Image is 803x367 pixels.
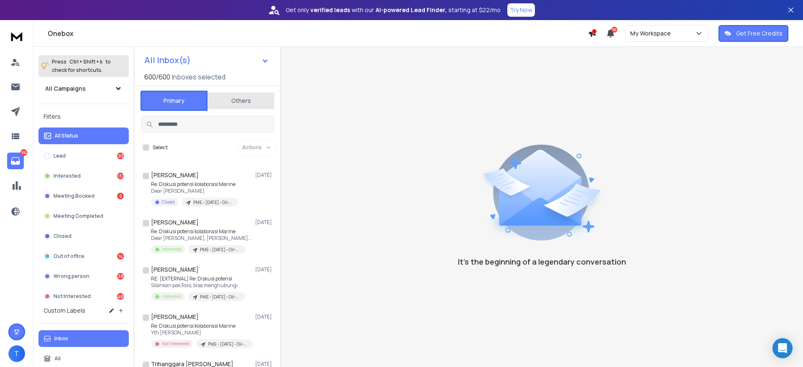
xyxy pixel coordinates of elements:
p: [DATE] [255,172,274,178]
button: Meeting Completed [38,208,129,224]
div: Open Intercom Messenger [772,338,793,358]
h1: [PERSON_NAME] [151,265,199,274]
p: Meeting Completed [54,213,103,219]
p: PME - [DATE] - Oil-Energy-Maritime [200,294,240,300]
p: RE: [EXTERNAL] Re: Diskusi potensi [151,275,245,282]
p: Get Free Credits [736,29,783,38]
img: logo [8,28,25,44]
p: Meeting Booked [54,193,95,199]
div: 38 [117,273,124,280]
p: Yth [PERSON_NAME] [151,329,251,336]
button: Get Free Credits [719,25,788,42]
button: Try Now [507,3,535,17]
p: Interested [54,173,81,179]
button: All Campaigns [38,80,129,97]
p: Press to check for shortcuts. [52,58,111,74]
p: Not Interested [162,341,189,347]
div: 137 [117,173,124,179]
button: Primary [141,91,207,111]
p: PME - [DATE] - Oil-Energy-Maritime [200,247,240,253]
p: Closed [162,199,175,205]
h1: [PERSON_NAME] [151,313,199,321]
h1: [PERSON_NAME] [151,171,199,179]
p: All Status [54,133,78,139]
strong: AI-powered Lead Finder, [376,6,447,14]
p: All [54,355,61,362]
h3: Inboxes selected [172,72,225,82]
h1: All Inbox(s) [144,56,191,64]
p: Inbox [54,335,68,342]
p: 332 [20,149,27,156]
button: All Inbox(s) [138,52,276,69]
p: Re: Diskusi potensi kolaborasi Marine [151,228,251,235]
p: My Workspace [630,29,674,38]
p: Dear [PERSON_NAME], [PERSON_NAME] atas [151,235,251,242]
button: T [8,345,25,362]
p: It’s the beginning of a legendary conversation [458,256,626,268]
div: 48 [117,293,124,300]
p: Lead [54,153,66,159]
p: [DATE] [255,266,274,273]
p: PME - [DATE] - Oil-Energy-Maritime [208,341,248,347]
h3: Filters [38,111,129,122]
p: Dear [PERSON_NAME] [151,188,238,194]
label: Select [153,144,168,151]
span: Ctrl + Shift + k [68,57,104,66]
span: 600 / 600 [144,72,170,82]
div: 93 [117,153,124,159]
p: Get only with our starting at $22/mo [286,6,501,14]
a: 332 [7,153,24,169]
p: Not Interested [54,293,91,300]
span: 50 [611,27,617,33]
button: All [38,350,129,367]
strong: verified leads [310,6,350,14]
p: Wrong person [54,273,90,280]
button: Inbox [38,330,129,347]
button: Lead93 [38,148,129,164]
button: Interested137 [38,168,129,184]
p: [DATE] [255,313,274,320]
div: 2 [117,193,124,199]
h1: Onebox [48,28,588,38]
p: [DATE] [255,219,274,226]
button: Not Interested48 [38,288,129,305]
h1: [PERSON_NAME] [151,218,199,227]
p: PME - [DATE] - Oil-Energy-Maritime [193,199,233,206]
p: Try Now [510,6,532,14]
button: All Status [38,127,129,144]
p: Out of office [54,253,84,260]
p: Interested [162,246,182,252]
h3: Custom Labels [43,306,85,315]
p: Re: Diskusi potensi kolaborasi Marine [151,181,238,188]
button: Others [207,92,274,110]
button: Wrong person38 [38,268,129,285]
p: Closed [54,233,72,240]
p: Re: Diskusi potensi kolaborasi Marine [151,323,251,329]
button: Meeting Booked2 [38,188,129,204]
p: Interested [162,293,182,300]
button: Closed [38,228,129,245]
button: Out of office14 [38,248,129,265]
div: 14 [117,253,124,260]
p: Silahkan pak Rois, bisa menghubungi [151,282,245,289]
h1: All Campaigns [45,84,86,93]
